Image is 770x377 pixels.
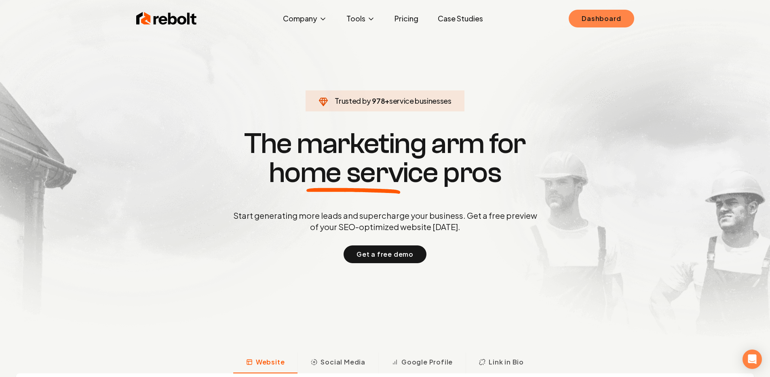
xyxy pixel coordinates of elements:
[344,245,426,263] button: Get a free demo
[256,357,285,367] span: Website
[431,10,489,27] a: Case Studies
[136,10,197,27] img: Rebolt Logo
[466,352,537,373] button: Link in Bio
[232,210,539,232] p: Start generating more leads and supercharge your business. Get a free preview of your SEO-optimiz...
[233,352,298,373] button: Website
[372,95,385,107] span: 978
[297,352,378,373] button: Social Media
[191,129,579,187] h1: The marketing arm for pros
[388,10,425,27] a: Pricing
[569,10,634,27] a: Dashboard
[321,357,365,367] span: Social Media
[401,357,453,367] span: Google Profile
[276,10,333,27] button: Company
[385,96,389,105] span: +
[389,96,451,105] span: service businesses
[340,10,382,27] button: Tools
[489,357,524,367] span: Link in Bio
[378,352,466,373] button: Google Profile
[269,158,438,187] span: home service
[335,96,371,105] span: Trusted by
[743,350,762,369] div: Open Intercom Messenger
